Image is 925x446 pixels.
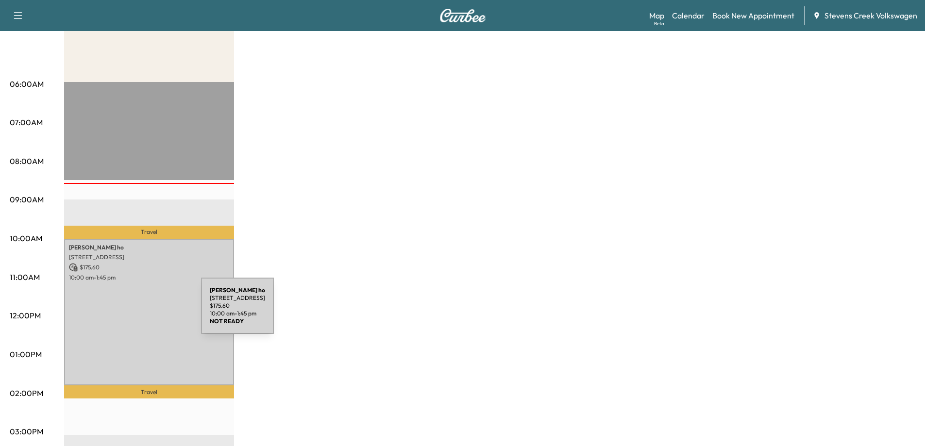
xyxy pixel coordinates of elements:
p: 08:00AM [10,155,44,167]
p: $ 175.60 [210,302,265,310]
p: [STREET_ADDRESS] [69,253,229,261]
p: [STREET_ADDRESS] [210,294,265,302]
p: 01:00PM [10,348,42,360]
p: 03:00PM [10,426,43,437]
p: 12:00PM [10,310,41,321]
a: Book New Appointment [712,10,794,21]
p: Travel [64,226,234,239]
p: 10:00 am - 1:45 pm [210,310,265,317]
b: [PERSON_NAME] ho [210,286,265,294]
a: MapBeta [649,10,664,21]
p: Travel [64,385,234,398]
a: Calendar [672,10,705,21]
b: NOT READY [210,317,244,325]
p: 09:00AM [10,194,44,205]
p: 02:00PM [10,387,43,399]
p: 06:00AM [10,78,44,90]
p: [PERSON_NAME] ho [69,244,229,251]
img: Curbee Logo [439,9,486,22]
div: Beta [654,20,664,27]
p: 11:00AM [10,271,40,283]
p: 10:00AM [10,232,42,244]
p: 10:00 am - 1:45 pm [69,274,229,281]
p: 07:00AM [10,116,43,128]
p: $ 175.60 [69,263,229,272]
span: Stevens Creek Volkswagen [824,10,917,21]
